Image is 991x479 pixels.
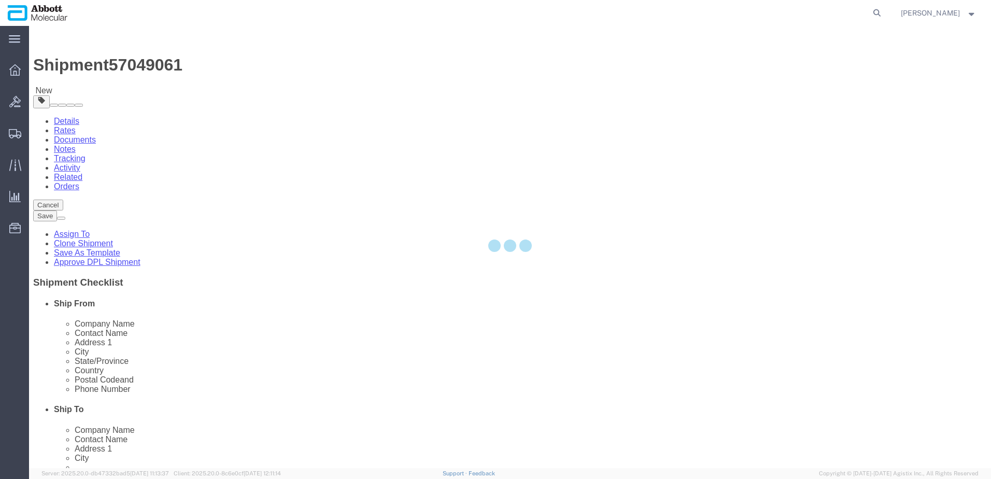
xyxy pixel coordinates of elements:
span: [DATE] 11:13:37 [130,470,169,476]
a: Feedback [469,470,495,476]
span: [DATE] 12:11:14 [244,470,281,476]
img: logo [7,5,68,21]
span: Copyright © [DATE]-[DATE] Agistix Inc., All Rights Reserved [819,469,979,478]
span: Server: 2025.20.0-db47332bad5 [41,470,169,476]
span: Client: 2025.20.0-8c6e0cf [174,470,281,476]
button: [PERSON_NAME] [900,7,977,19]
a: Support [443,470,469,476]
span: Raza Khan [901,7,960,19]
